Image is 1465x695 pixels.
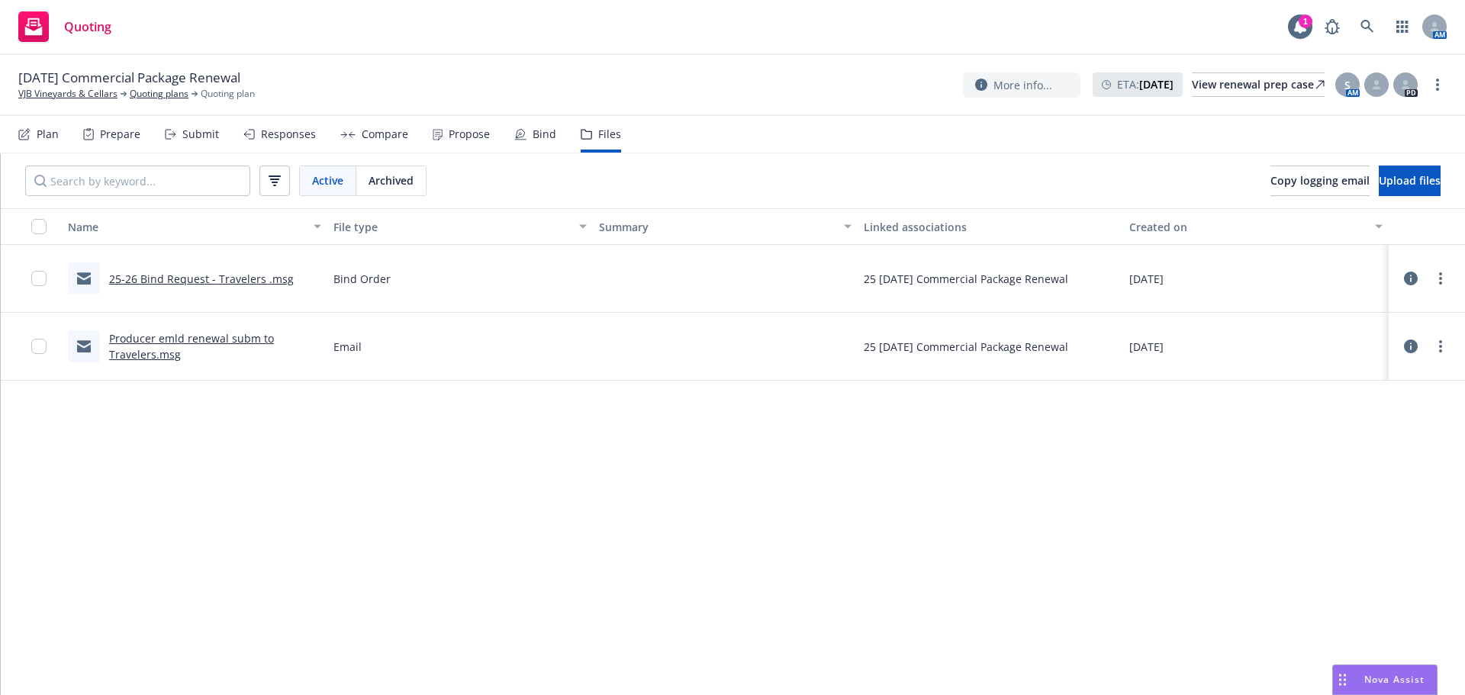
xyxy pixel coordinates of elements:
[1428,76,1447,94] a: more
[1332,664,1438,695] button: Nova Assist
[598,128,621,140] div: Files
[64,21,111,33] span: Quoting
[1192,72,1325,97] a: View renewal prep case
[1387,11,1418,42] a: Switch app
[333,271,391,287] span: Bind Order
[1317,11,1347,42] a: Report a Bug
[1333,665,1352,694] div: Drag to move
[201,87,255,101] span: Quoting plan
[182,128,219,140] div: Submit
[1123,208,1389,245] button: Created on
[593,208,858,245] button: Summary
[864,219,1117,235] div: Linked associations
[369,172,414,188] span: Archived
[1129,339,1164,355] span: [DATE]
[1299,14,1312,28] div: 1
[31,271,47,286] input: Toggle Row Selected
[1129,219,1366,235] div: Created on
[25,166,250,196] input: Search by keyword...
[37,128,59,140] div: Plan
[109,331,274,362] a: Producer emld renewal subm to Travelers.msg
[1139,77,1174,92] strong: [DATE]
[12,5,118,48] a: Quoting
[109,272,294,286] a: 25-26 Bind Request - Travelers .msg
[599,219,836,235] div: Summary
[449,128,490,140] div: Propose
[864,339,1068,355] div: 25 [DATE] Commercial Package Renewal
[963,72,1080,98] button: More info...
[130,87,188,101] a: Quoting plans
[100,128,140,140] div: Prepare
[1431,269,1450,288] a: more
[858,208,1123,245] button: Linked associations
[1129,271,1164,287] span: [DATE]
[1270,166,1370,196] button: Copy logging email
[1352,11,1383,42] a: Search
[1192,73,1325,96] div: View renewal prep case
[1431,337,1450,356] a: more
[1379,166,1441,196] button: Upload files
[993,77,1052,93] span: More info...
[62,208,327,245] button: Name
[333,339,362,355] span: Email
[362,128,408,140] div: Compare
[18,87,118,101] a: VJB Vineyards & Cellars
[312,172,343,188] span: Active
[18,69,240,87] span: [DATE] Commercial Package Renewal
[261,128,316,140] div: Responses
[533,128,556,140] div: Bind
[327,208,593,245] button: File type
[1344,77,1351,93] span: S
[31,219,47,234] input: Select all
[68,219,304,235] div: Name
[864,271,1068,287] div: 25 [DATE] Commercial Package Renewal
[1364,673,1425,686] span: Nova Assist
[31,339,47,354] input: Toggle Row Selected
[1379,173,1441,188] span: Upload files
[1117,76,1174,92] span: ETA :
[1270,173,1370,188] span: Copy logging email
[333,219,570,235] div: File type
